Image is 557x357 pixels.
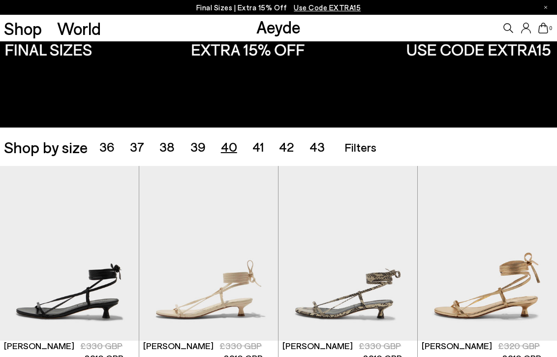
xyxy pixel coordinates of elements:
a: Aeyde [256,16,301,37]
a: Next slide Previous slide [139,166,278,341]
span: 36 [99,139,115,154]
p: Final Sizes | Extra 15% Off [196,1,361,14]
span: Filters [344,140,376,154]
span: £330 GBP [80,340,123,351]
img: Paige Leather Kitten-Heel Sandals [139,166,278,341]
span: £320 GBP [498,340,540,351]
span: Navigate to /collections/ss25-final-sizes [294,3,361,12]
a: Next slide Previous slide [278,166,417,341]
img: Paige Leather Kitten-Heel Sandals [418,166,557,341]
a: 0 [538,23,548,33]
div: 1 / 6 [278,166,417,341]
span: 41 [252,139,264,154]
img: Paige Leather Kitten-Heel Sandals [278,166,417,341]
a: Shop [4,20,42,37]
a: World [57,20,101,37]
span: 43 [309,139,325,154]
span: [PERSON_NAME] [282,340,353,352]
span: 37 [130,139,144,154]
span: [PERSON_NAME] [422,340,492,352]
span: 42 [279,139,294,154]
span: 40 [221,139,237,154]
span: 38 [159,139,175,154]
span: [PERSON_NAME] [4,340,74,352]
span: 39 [190,139,206,154]
span: Shop by size [4,139,88,155]
span: 0 [548,26,553,31]
span: £330 GBP [219,340,262,351]
div: 1 / 6 [139,166,278,341]
span: £330 GBP [359,340,401,351]
span: [PERSON_NAME] [143,340,214,352]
